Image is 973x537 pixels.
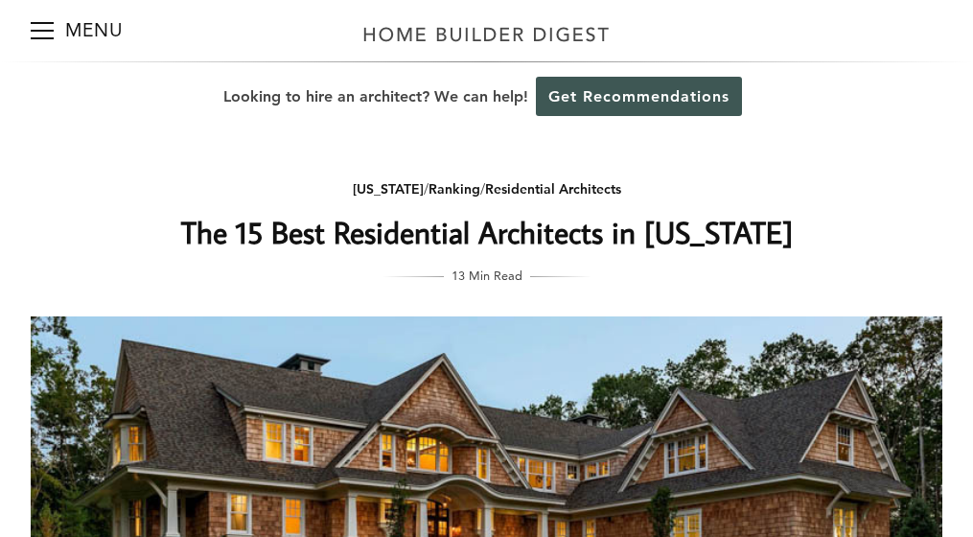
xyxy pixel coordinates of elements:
h1: The 15 Best Residential Architects in [US_STATE] [104,209,869,255]
a: Get Recommendations [536,77,742,116]
span: 13 Min Read [452,265,522,286]
span: Menu [31,30,54,32]
div: / / [104,177,869,201]
a: Residential Architects [485,180,621,198]
img: Home Builder Digest [355,15,618,53]
a: Ranking [429,180,480,198]
a: [US_STATE] [353,180,424,198]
